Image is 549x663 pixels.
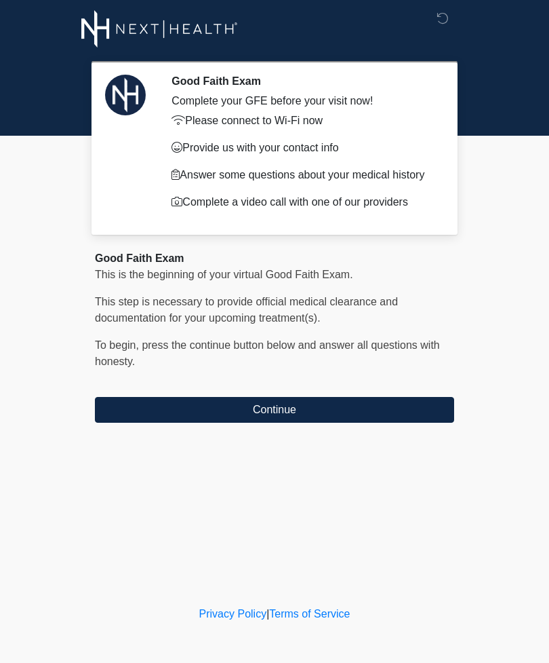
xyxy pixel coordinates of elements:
[171,194,434,210] p: Complete a video call with one of our providers
[171,167,434,183] p: Answer some questions about your medical history
[199,608,267,620] a: Privacy Policy
[266,608,269,620] a: |
[171,113,434,129] p: Please connect to Wi-Fi now
[171,75,434,88] h2: Good Faith Exam
[105,75,146,115] img: Agent Avatar
[95,339,440,367] span: To begin, ﻿﻿﻿﻿﻿﻿press the continue button below and answer all questions with honesty.
[95,296,398,324] span: This step is necessary to provide official medical clearance and documentation for your upcoming ...
[171,140,434,156] p: Provide us with your contact info
[81,10,238,48] img: Next-Health Logo
[95,397,454,423] button: Continue
[95,269,353,280] span: This is the beginning of your virtual Good Faith Exam.
[269,608,350,620] a: Terms of Service
[171,93,434,109] div: Complete your GFE before your visit now!
[95,250,454,267] div: Good Faith Exam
